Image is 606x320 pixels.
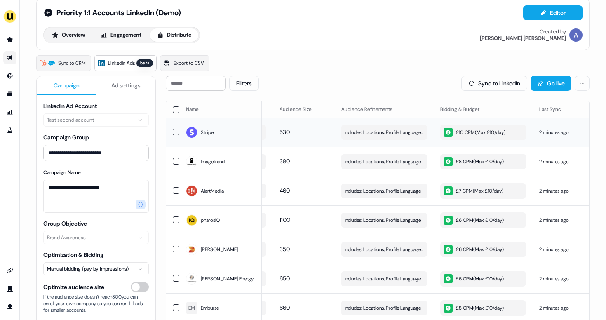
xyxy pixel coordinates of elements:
[444,216,504,225] div: £6 CPM ( Max £10/day )
[201,128,214,136] span: Stripe
[174,59,204,67] span: Export to CSV
[280,128,290,136] span: 530
[3,300,16,313] a: Go to profile
[54,81,80,89] span: Campaign
[523,5,583,20] button: Editor
[43,169,81,176] label: Campaign Name
[280,158,290,165] span: 390
[280,245,290,253] span: 350
[345,128,424,136] span: Includes: Locations, Profile Language, Job Functions
[461,76,527,91] button: Sync to LinkedIn
[444,304,504,313] div: £8 CPM ( Max £10/day )
[533,147,582,176] td: 2 minutes ago
[56,8,181,18] span: Priority 1:1 Accounts LinkedIn (Demo)
[3,69,16,82] a: Go to Inbound
[569,28,583,42] img: Aaron
[273,101,335,118] th: Audience Size
[341,242,427,257] button: Includes: Locations, Profile Language, Job Functions
[188,304,195,312] div: EM
[150,28,198,42] button: Distribute
[345,275,421,283] span: Includes: Locations, Profile Language
[345,158,421,166] span: Includes: Locations, Profile Language
[43,251,103,259] label: Optimization & Bidding
[345,187,421,195] span: Includes: Locations, Profile Language
[345,245,424,254] span: Includes: Locations, Profile Language, Job Functions
[45,28,92,42] button: Overview
[201,304,219,312] span: Emburse
[533,101,582,118] th: Last Sync
[444,274,504,283] div: £6 CPM ( Max £10/day )
[440,300,526,316] button: £8 CPM(Max £10/day)
[533,176,582,205] td: 2 minutes ago
[3,51,16,64] a: Go to outbound experience
[229,76,259,91] button: Filters
[434,101,533,118] th: Bidding & Budget
[440,212,526,228] button: £6 CPM(Max £10/day)
[160,55,209,71] a: Export to CSV
[444,157,504,166] div: £8 CPM ( Max £10/day )
[3,124,16,137] a: Go to experiments
[58,59,86,67] span: Sync to CRM
[533,264,582,293] td: 2 minutes ago
[341,301,427,315] button: Includes: Locations, Profile Language
[341,271,427,286] button: Includes: Locations, Profile Language
[43,283,104,291] span: Optimize audience size
[43,220,87,227] label: Group Objective
[440,125,526,140] button: £10 CPM(Max £10/day)
[345,304,421,312] span: Includes: Locations, Profile Language
[444,245,504,254] div: £6 CPM ( Max £10/day )
[444,186,503,195] div: £7 CPM ( Max £10/day )
[523,9,583,18] a: Editor
[43,134,89,141] label: Campaign Group
[440,183,526,199] button: £7 CPM(Max £10/day)
[3,33,16,46] a: Go to prospects
[440,242,526,257] button: £6 CPM(Max £10/day)
[201,158,225,166] span: Imagetrend
[201,216,220,224] span: pharosIQ
[531,76,571,91] button: Go live
[280,216,290,224] span: 1100
[440,154,526,169] button: £8 CPM(Max £10/day)
[3,264,16,277] a: Go to integrations
[341,213,427,228] button: Includes: Locations, Profile Language
[201,245,238,254] span: [PERSON_NAME]
[108,59,135,67] span: LinkedIn Ads
[3,106,16,119] a: Go to attribution
[480,35,566,42] div: [PERSON_NAME] [PERSON_NAME]
[131,282,149,292] button: Optimize audience size
[540,28,566,35] div: Created by
[533,235,582,264] td: 2 minutes ago
[201,275,254,283] span: [PERSON_NAME] Energy
[341,125,427,140] button: Includes: Locations, Profile Language, Job Functions
[341,184,427,198] button: Includes: Locations, Profile Language
[440,271,526,287] button: £6 CPM(Max £10/day)
[3,282,16,295] a: Go to team
[444,128,505,137] div: £10 CPM ( Max £10/day )
[345,216,421,224] span: Includes: Locations, Profile Language
[43,102,97,110] label: LinkedIn Ad Account
[280,187,290,194] span: 460
[575,76,590,91] button: More actions
[3,87,16,101] a: Go to templates
[179,101,262,118] th: Name
[533,118,582,147] td: 2 minutes ago
[341,154,427,169] button: Includes: Locations, Profile Language
[43,294,149,313] span: If the audience size doesn’t reach 300 you can enroll your own company so you can run 1-1 ads for...
[136,59,153,67] div: beta
[36,55,91,71] a: Sync to CRM
[280,304,290,311] span: 660
[201,187,224,195] span: AlertMedia
[111,81,141,89] span: Ad settings
[335,101,434,118] th: Audience Refinements
[94,55,157,71] a: LinkedIn Adsbeta
[280,275,290,282] span: 650
[94,28,148,42] button: Engagement
[533,205,582,235] td: 2 minutes ago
